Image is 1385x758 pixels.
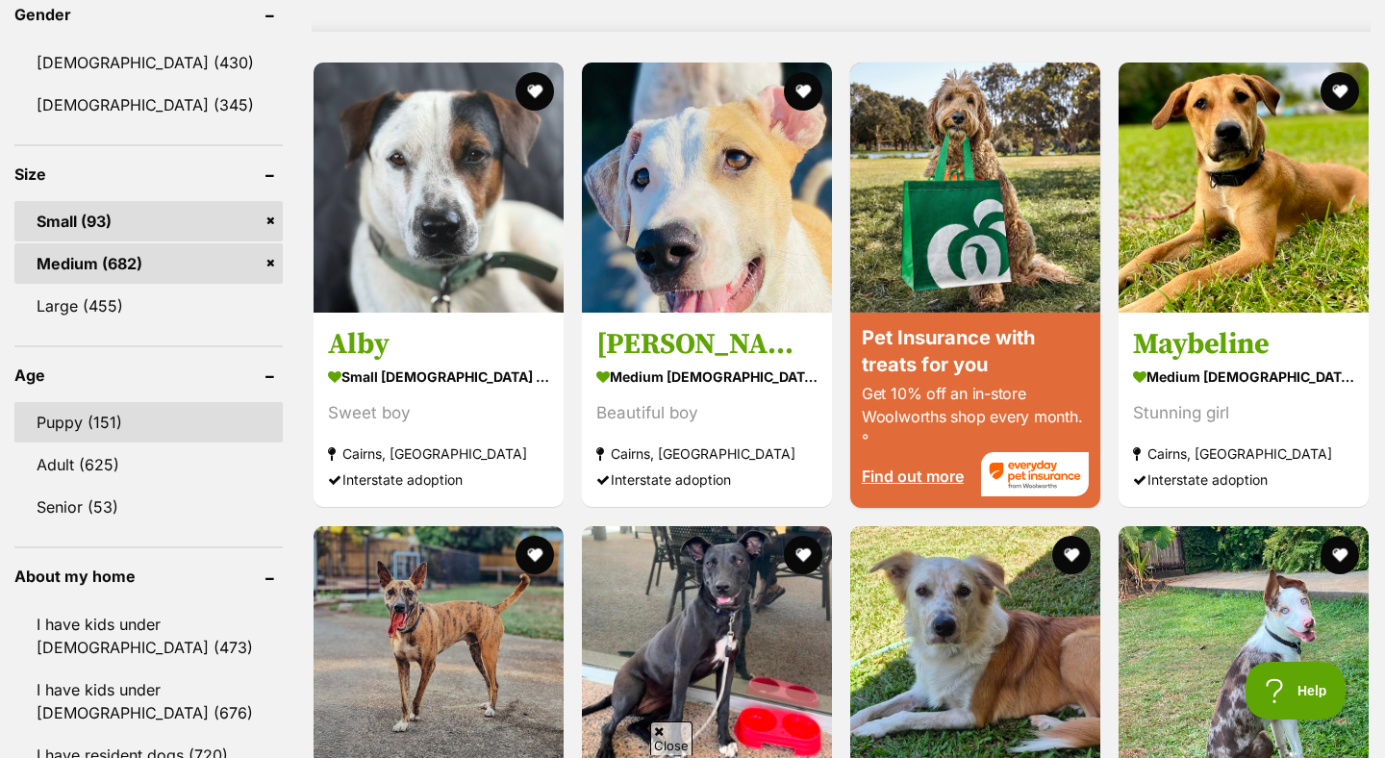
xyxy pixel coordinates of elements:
button: favourite [1052,536,1091,574]
button: favourite [784,72,822,111]
a: [DEMOGRAPHIC_DATA] (345) [14,85,283,125]
span: Close [650,721,692,755]
strong: small [DEMOGRAPHIC_DATA] Dog [328,364,549,392]
h3: Maybeline [1133,327,1354,364]
div: Stunning girl [1133,401,1354,427]
a: Large (455) [14,286,283,326]
a: Puppy (151) [14,402,283,442]
button: favourite [1321,72,1359,111]
div: Sweet boy [328,401,549,427]
strong: Cairns, [GEOGRAPHIC_DATA] [596,442,818,467]
header: Age [14,366,283,384]
img: Alby - Jack Russell Terrier Dog [314,63,564,313]
button: favourite [1321,536,1359,574]
h3: Alby [328,327,549,364]
a: Senior (53) [14,487,283,527]
a: Small (93) [14,201,283,241]
a: Alby small [DEMOGRAPHIC_DATA] Dog Sweet boy Cairns, [GEOGRAPHIC_DATA] Interstate adoption [314,313,564,508]
header: Gender [14,6,283,23]
button: favourite [784,536,822,574]
img: Harlen - Mastiff Dog [582,63,832,313]
button: favourite [516,72,554,111]
strong: medium [DEMOGRAPHIC_DATA] Dog [1133,364,1354,392]
div: Interstate adoption [596,467,818,493]
strong: Cairns, [GEOGRAPHIC_DATA] [328,442,549,467]
header: About my home [14,568,283,585]
header: Size [14,165,283,183]
div: Interstate adoption [328,467,549,493]
a: Medium (682) [14,243,283,284]
a: Maybeline medium [DEMOGRAPHIC_DATA] Dog Stunning girl Cairns, [GEOGRAPHIC_DATA] Interstate adoption [1119,313,1369,508]
button: favourite [516,536,554,574]
div: Interstate adoption [1133,467,1354,493]
a: I have kids under [DEMOGRAPHIC_DATA] (473) [14,604,283,668]
a: Adult (625) [14,444,283,485]
a: [PERSON_NAME] medium [DEMOGRAPHIC_DATA] Dog Beautiful boy Cairns, [GEOGRAPHIC_DATA] Interstate ad... [582,313,832,508]
img: Maybeline - Australian Kelpie Dog [1119,63,1369,313]
h3: [PERSON_NAME] [596,327,818,364]
strong: medium [DEMOGRAPHIC_DATA] Dog [596,364,818,392]
div: Beautiful boy [596,401,818,427]
iframe: Help Scout Beacon - Open [1246,662,1347,720]
a: [DEMOGRAPHIC_DATA] (430) [14,42,283,83]
a: I have kids under [DEMOGRAPHIC_DATA] (676) [14,670,283,733]
strong: Cairns, [GEOGRAPHIC_DATA] [1133,442,1354,467]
